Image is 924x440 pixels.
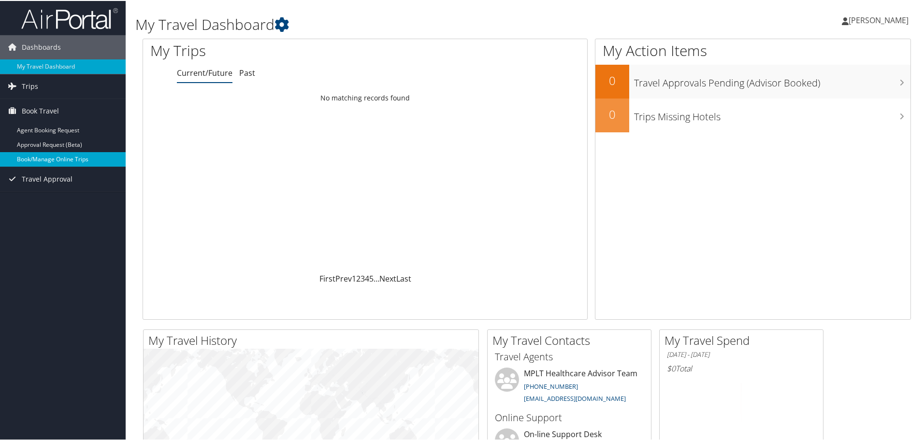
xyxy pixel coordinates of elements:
[148,331,478,348] h2: My Travel History
[143,88,587,106] td: No matching records found
[361,272,365,283] a: 3
[634,71,910,89] h3: Travel Approvals Pending (Advisor Booked)
[22,98,59,122] span: Book Travel
[667,362,816,373] h6: Total
[379,272,396,283] a: Next
[667,349,816,358] h6: [DATE] - [DATE]
[352,272,356,283] a: 1
[492,331,651,348] h2: My Travel Contacts
[595,64,910,98] a: 0Travel Approvals Pending (Advisor Booked)
[22,166,72,190] span: Travel Approval
[524,393,626,402] a: [EMAIL_ADDRESS][DOMAIN_NAME]
[335,272,352,283] a: Prev
[595,105,629,122] h2: 0
[22,73,38,98] span: Trips
[664,331,823,348] h2: My Travel Spend
[524,381,578,390] a: [PHONE_NUMBER]
[634,104,910,123] h3: Trips Missing Hotels
[396,272,411,283] a: Last
[595,40,910,60] h1: My Action Items
[356,272,361,283] a: 2
[595,98,910,131] a: 0Trips Missing Hotels
[374,272,379,283] span: …
[495,410,644,424] h3: Online Support
[177,67,232,77] a: Current/Future
[495,349,644,363] h3: Travel Agents
[21,6,118,29] img: airportal-logo.png
[849,14,909,25] span: [PERSON_NAME]
[842,5,918,34] a: [PERSON_NAME]
[150,40,395,60] h1: My Trips
[490,367,649,406] li: MPLT Healthcare Advisor Team
[22,34,61,58] span: Dashboards
[365,272,369,283] a: 4
[369,272,374,283] a: 5
[319,272,335,283] a: First
[667,362,676,373] span: $0
[595,71,629,88] h2: 0
[135,14,657,34] h1: My Travel Dashboard
[239,67,255,77] a: Past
